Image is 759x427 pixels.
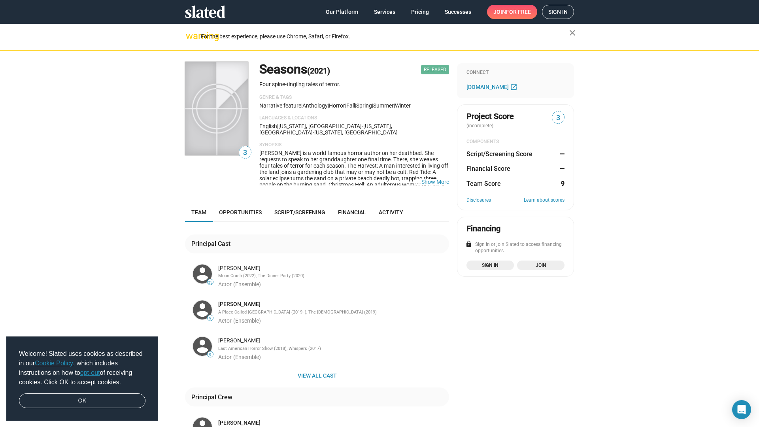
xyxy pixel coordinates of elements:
[213,203,268,222] a: Opportunities
[438,5,478,19] a: Successes
[362,123,363,129] span: ·
[466,179,501,188] dt: Team Score
[259,123,392,136] span: [US_STATE], [GEOGRAPHIC_DATA]
[395,102,411,109] span: Winter
[278,123,362,129] span: [US_STATE], [GEOGRAPHIC_DATA]
[191,240,234,248] div: Principal Cast
[421,179,449,185] button: …Show More
[80,369,100,376] a: opt-out
[557,164,565,173] dd: —
[552,113,564,123] span: 3
[466,223,500,234] div: Financing
[219,209,262,215] span: Opportunities
[466,261,514,270] a: Sign in
[19,393,145,408] a: dismiss cookie message
[328,102,329,109] span: |
[466,70,565,76] div: Connect
[326,5,358,19] span: Our Platform
[302,102,328,109] span: Anthology
[6,336,158,421] div: cookieconsent
[274,209,325,215] span: Script/Screening
[233,317,261,324] span: (Ensemble)
[542,5,574,19] a: Sign in
[218,419,261,427] a: [PERSON_NAME]
[191,368,443,383] span: View all cast
[466,123,495,128] span: (incomplete)
[307,66,330,76] span: (2021)
[373,102,394,109] span: Summer
[372,102,373,109] span: |
[466,111,514,122] span: Project Score
[374,5,395,19] span: Services
[259,61,330,78] h1: Seasons
[218,273,447,279] div: Moon Crash (2022), The Dinner Party (2020)
[233,281,261,287] span: (Ensemble)
[379,209,403,215] span: Activity
[465,240,472,248] mat-icon: lock
[522,261,560,269] span: Join
[259,94,449,101] p: Genre & Tags
[493,5,531,19] span: Join
[268,203,332,222] a: Script/Screening
[191,209,206,215] span: Team
[208,352,213,357] span: 9
[259,150,448,213] span: [PERSON_NAME] is a world famous horror author on her deathbed. She requests to speak to her grand...
[394,102,395,109] span: |
[259,123,277,129] span: English
[218,337,447,344] div: [PERSON_NAME]
[239,147,251,158] span: 3
[186,31,195,41] mat-icon: warning
[355,102,356,109] span: |
[277,123,278,129] span: |
[218,310,447,316] div: A Place Called [GEOGRAPHIC_DATA] (2019- ), The [DEMOGRAPHIC_DATA] (2019)
[466,242,565,254] div: Sign in or join Slated to access financing opportunities.
[19,349,145,387] span: Welcome! Slated uses cookies as described in our , which includes instructions on how to of recei...
[218,265,447,272] div: [PERSON_NAME]
[259,81,449,88] p: Four spine-tingling tales of terror.
[368,5,402,19] a: Services
[313,129,314,136] span: ·
[208,280,213,285] span: 23
[259,102,301,109] span: Narrative feature
[191,393,236,401] div: Principal Crew
[466,150,532,158] dt: Script/Screening Score
[356,102,372,109] span: Spring
[548,5,568,19] span: Sign in
[35,360,73,367] a: Cookie Policy
[568,28,577,38] mat-icon: close
[319,5,364,19] a: Our Platform
[346,102,355,109] span: Fall
[487,5,537,19] a: Joinfor free
[466,84,509,90] span: [DOMAIN_NAME]
[218,300,261,308] a: [PERSON_NAME]
[466,82,519,92] a: [DOMAIN_NAME]
[338,209,366,215] span: Financial
[405,5,435,19] a: Pricing
[185,203,213,222] a: Team
[259,142,449,148] p: Synopsis
[218,354,232,360] span: Actor
[259,115,449,121] p: Languages & Locations
[372,203,410,222] a: Activity
[185,368,449,383] button: View all cast
[466,164,510,173] dt: Financial Score
[218,281,232,287] span: Actor
[471,261,509,269] span: Sign in
[329,102,345,109] span: Horror
[466,197,491,204] a: Disclosures
[208,316,213,321] span: 9
[466,139,565,145] div: COMPONENTS
[413,179,421,185] span: …
[732,400,751,419] div: Open Intercom Messenger
[557,150,565,158] dd: —
[510,83,517,91] mat-icon: open_in_new
[517,261,565,270] a: Join
[218,317,232,324] span: Actor
[233,354,261,360] span: (Ensemble)
[345,102,346,109] span: |
[411,5,429,19] span: Pricing
[506,5,531,19] span: for free
[301,102,302,109] span: |
[332,203,372,222] a: Financial
[445,5,471,19] span: Successes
